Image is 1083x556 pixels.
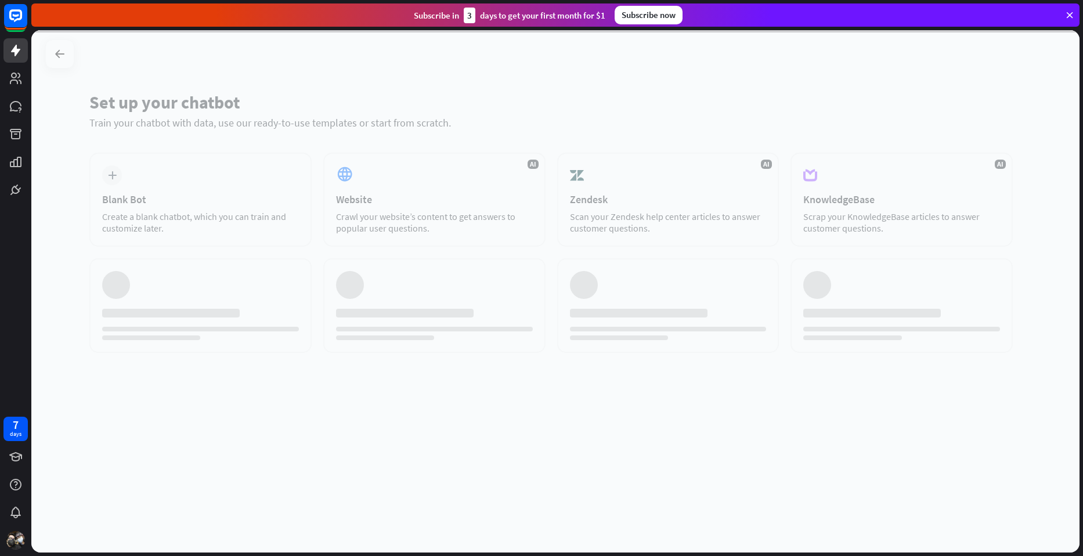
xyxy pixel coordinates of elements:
[414,8,605,23] div: Subscribe in days to get your first month for $1
[615,6,683,24] div: Subscribe now
[3,417,28,441] a: 7 days
[10,430,21,438] div: days
[464,8,475,23] div: 3
[13,420,19,430] div: 7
